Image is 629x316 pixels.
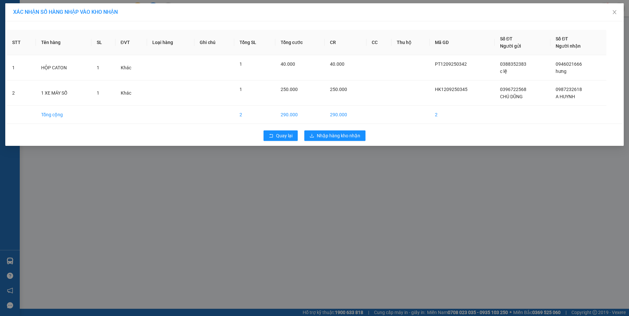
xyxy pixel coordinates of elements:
[234,106,275,124] td: 2
[330,87,347,92] span: 250.000
[239,61,242,67] span: 1
[91,30,115,55] th: SL
[605,3,624,22] button: Close
[97,65,99,70] span: 1
[391,30,430,55] th: Thu hộ
[500,69,507,74] span: c lệ
[275,106,325,124] td: 290.000
[194,30,234,55] th: Ghi chú
[115,30,147,55] th: ĐVT
[269,133,273,139] span: rollback
[281,61,295,67] span: 40.000
[500,87,526,92] span: 0396722568
[115,80,147,106] td: Khác
[556,69,566,74] span: hưng
[325,106,366,124] td: 290.000
[317,132,360,139] span: Nhập hàng kho nhận
[430,30,495,55] th: Mã GD
[7,55,36,80] td: 1
[435,61,467,67] span: PT1209250342
[7,80,36,106] td: 2
[264,130,298,141] button: rollbackQuay lại
[97,90,99,96] span: 1
[147,30,194,55] th: Loại hàng
[500,61,526,67] span: 0388352383
[36,55,91,80] td: HỘP CATON
[500,36,513,41] span: Số ĐT
[275,30,325,55] th: Tổng cước
[276,132,292,139] span: Quay lại
[612,10,617,15] span: close
[304,130,365,141] button: downloadNhập hàng kho nhận
[556,94,575,99] span: A HUYNH
[556,61,582,67] span: 0946021666
[310,133,314,139] span: download
[556,36,568,41] span: Số ĐT
[500,94,523,99] span: CHÚ DŨNG
[435,87,467,92] span: HK1209250345
[430,106,495,124] td: 2
[366,30,391,55] th: CC
[556,43,581,49] span: Người nhận
[36,30,91,55] th: Tên hàng
[500,43,521,49] span: Người gửi
[234,30,275,55] th: Tổng SL
[7,30,36,55] th: STT
[556,87,582,92] span: 0987232618
[36,106,91,124] td: Tổng cộng
[239,87,242,92] span: 1
[281,87,298,92] span: 250.000
[115,55,147,80] td: Khác
[325,30,366,55] th: CR
[36,80,91,106] td: 1 XE MÁY SỐ
[330,61,344,67] span: 40.000
[13,9,118,15] span: XÁC NHẬN SỐ HÀNG NHẬP VÀO KHO NHẬN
